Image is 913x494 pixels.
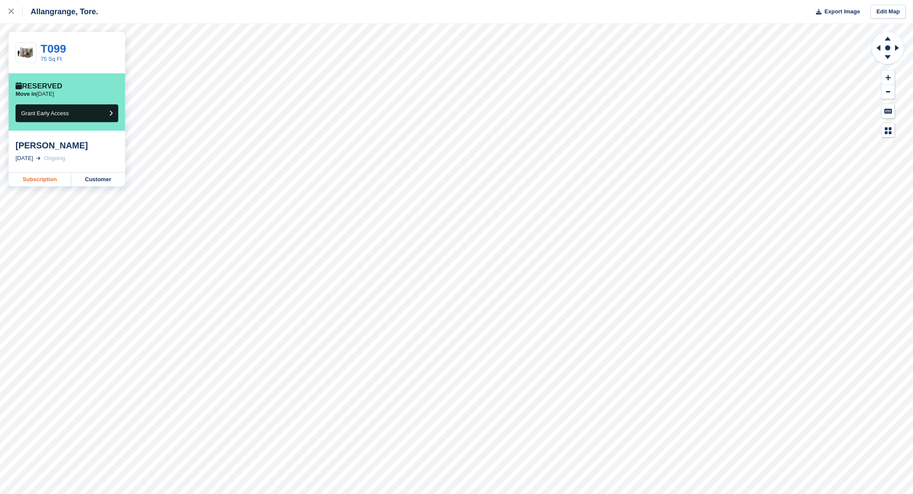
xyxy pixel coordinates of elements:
button: Zoom In [882,71,895,85]
span: Export Image [825,7,860,16]
a: T099 [41,42,66,55]
img: 64-sqft-unit.jpg [16,45,36,60]
span: Grant Early Access [21,110,69,116]
div: [PERSON_NAME] [16,140,118,151]
div: Allangrange, Tore. [23,6,98,17]
img: arrow-right-light-icn-cde0832a797a2874e46488d9cf13f60e5c3a73dbe684e267c42b8395dfbc2abf.svg [36,157,41,160]
p: [DATE] [16,91,54,98]
button: Keyboard Shortcuts [882,104,895,118]
span: Move in [16,91,36,97]
button: Map Legend [882,123,895,138]
div: [DATE] [16,154,33,163]
a: Customer [71,173,125,186]
a: Subscription [9,173,71,186]
a: Edit Map [871,5,906,19]
button: Export Image [811,5,860,19]
div: Reserved [16,82,62,91]
a: 75 Sq Ft [41,56,62,62]
button: Zoom Out [882,85,895,99]
div: Ongoing [44,154,65,163]
button: Grant Early Access [16,104,118,122]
